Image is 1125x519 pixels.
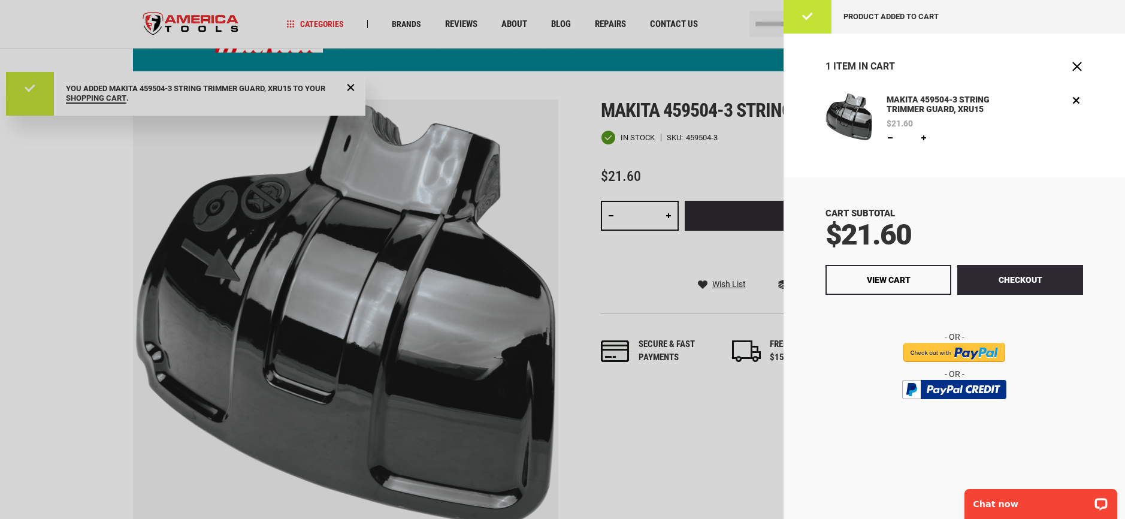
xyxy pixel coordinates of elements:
button: Checkout [957,265,1083,295]
span: $21.60 [887,119,913,128]
span: $21.60 [825,218,911,252]
iframe: LiveChat chat widget [957,481,1125,519]
span: Cart Subtotal [825,208,895,219]
span: Item in Cart [833,61,895,72]
span: 1 [825,61,831,72]
img: btn_bml_text.png [909,402,999,415]
a: MAKITA 459504-3 STRING TRIMMER GUARD, XRU15 [884,93,1021,116]
span: View Cart [867,275,911,285]
a: MAKITA 459504-3 STRING TRIMMER GUARD, XRU15 [825,93,872,144]
button: Close [1071,61,1083,73]
img: MAKITA 459504-3 STRING TRIMMER GUARD, XRU15 [825,93,872,140]
a: View Cart [825,265,951,295]
span: Product added to cart [843,12,939,21]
